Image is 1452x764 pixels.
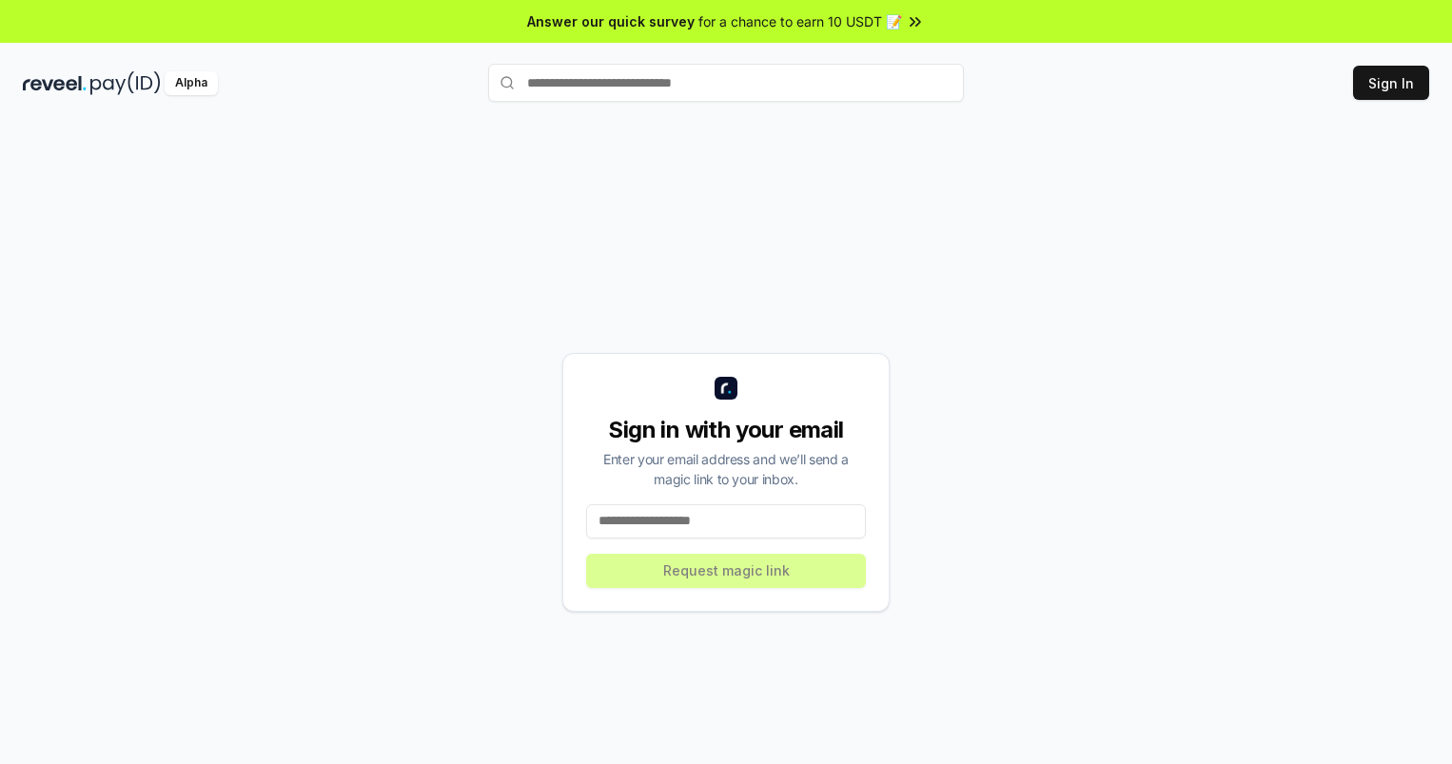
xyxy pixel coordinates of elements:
img: logo_small [715,377,737,400]
div: Alpha [165,71,218,95]
img: pay_id [90,71,161,95]
img: reveel_dark [23,71,87,95]
span: for a chance to earn 10 USDT 📝 [698,11,902,31]
span: Answer our quick survey [527,11,695,31]
div: Sign in with your email [586,415,866,445]
div: Enter your email address and we’ll send a magic link to your inbox. [586,449,866,489]
button: Sign In [1353,66,1429,100]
